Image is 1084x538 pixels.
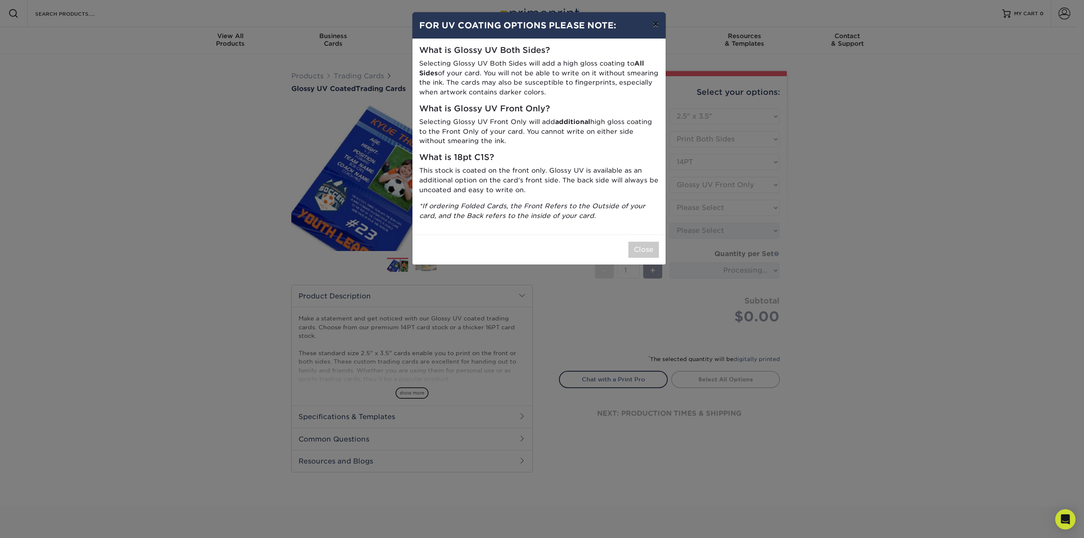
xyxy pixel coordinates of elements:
[419,104,659,114] h5: What is Glossy UV Front Only?
[419,166,659,195] p: This stock is coated on the front only. Glossy UV is available as an additional option on the car...
[419,59,644,77] strong: All Sides
[419,46,659,55] h5: What is Glossy UV Both Sides?
[419,153,659,163] h5: What is 18pt C1S?
[419,117,659,146] p: Selecting Glossy UV Front Only will add high gloss coating to the Front Only of your card. You ca...
[419,19,659,32] h4: FOR UV COATING OPTIONS PLEASE NOTE:
[1055,509,1076,530] div: Open Intercom Messenger
[419,202,645,220] i: *If ordering Folded Cards, the Front Refers to the Outside of your card, and the Back refers to t...
[646,12,665,36] button: ×
[628,242,659,258] button: Close
[419,59,659,97] p: Selecting Glossy UV Both Sides will add a high gloss coating to of your card. You will not be abl...
[555,118,590,126] strong: additional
